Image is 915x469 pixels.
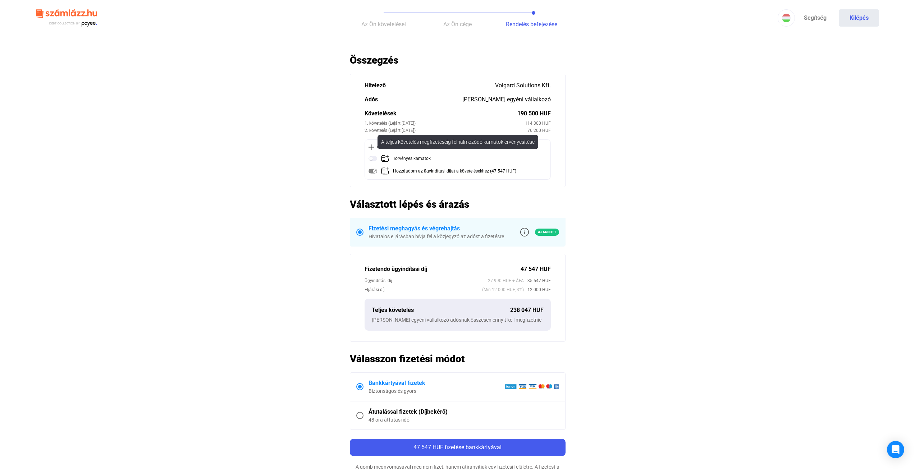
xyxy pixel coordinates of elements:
[369,144,374,150] img: plus-black
[365,95,462,104] div: Adós
[524,286,551,293] span: 12 000 HUF
[795,9,835,27] a: Segítség
[778,9,795,27] button: HU
[369,379,505,387] div: Bankkártyával fizetek
[365,127,527,134] div: 2. követelés (Lejárt [DATE])
[887,441,904,458] div: Open Intercom Messenger
[520,228,529,236] img: info-grey-outline
[361,21,406,28] span: Az Ön követelései
[372,316,544,323] div: [PERSON_NAME] egyéni vállalkozó adósnak összesen ennyit kell megfizetnie
[443,21,472,28] span: Az Ön cége
[350,54,566,66] h2: Összegzés
[369,167,377,175] img: toggle-on-disabled
[517,109,551,118] div: 190 500 HUF
[369,233,504,240] div: Hivatalos eljárásban hívja fel a közjegyző az adóst a fizetésre
[482,286,524,293] span: (Min 12 000 HUF, 3%)
[381,167,389,175] img: add-claim
[350,198,566,211] h2: Választott lépés és árazás
[350,439,566,456] button: 47 547 HUF fizetése bankkártyával
[381,154,389,163] img: add-claim
[839,9,879,27] button: Kilépés
[36,6,97,30] img: szamlazzhu-logo
[520,228,559,236] a: info-grey-outlineAjánlott
[462,95,551,104] div: [PERSON_NAME] egyéni vállalkozó
[378,135,538,149] div: A teljes követelés megfizetéséig felhalmozódó kamatok érvényesítése
[393,154,431,163] div: Törvényes kamatok
[393,167,516,176] div: Hozzáadom az ügyindítási díjat a követelésekhez (47 547 HUF)
[527,127,551,134] div: 76 200 HUF
[525,120,551,127] div: 114 300 HUF
[365,81,495,90] div: Hitelező
[369,408,559,416] div: Átutalással fizetek (Díjbekérő)
[372,306,510,314] div: Teljes követelés
[365,120,525,127] div: 1. követelés (Lejárt [DATE])
[413,444,502,451] span: 47 547 HUF fizetése bankkártyával
[506,21,557,28] span: Rendelés befejezése
[505,384,559,390] img: barion
[365,286,482,293] div: Eljárási díj
[365,109,517,118] div: Követelések
[369,154,377,163] img: toggle-off
[488,277,524,284] span: 27 990 HUF + ÁFA
[369,224,504,233] div: Fizetési meghagyás és végrehajtás
[510,306,544,314] div: 238 047 HUF
[782,14,791,22] img: HU
[524,277,551,284] span: 35 547 HUF
[365,277,488,284] div: Ügyindítási díj
[495,81,551,90] div: Volgard Solutions Kft.
[350,353,566,365] h2: Válasszon fizetési módot
[521,265,551,273] div: 47 547 HUF
[365,265,521,273] div: Fizetendő ügyindítási díj
[535,229,559,236] span: Ajánlott
[369,143,547,151] div: Opcionális követelések
[369,387,505,395] div: Biztonságos és gyors
[369,416,559,423] div: 48 óra átfutási idő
